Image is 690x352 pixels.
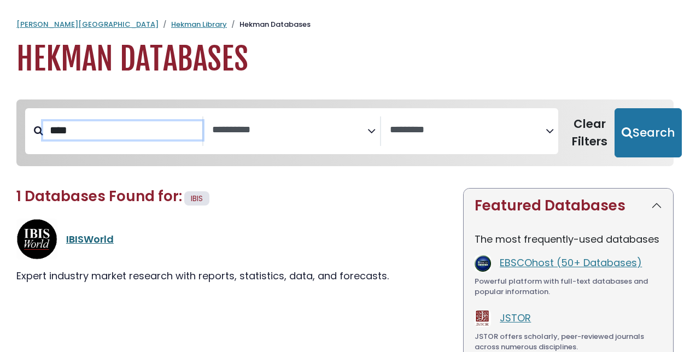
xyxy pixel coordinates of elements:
[191,193,203,204] span: IBIS
[227,19,311,30] li: Hekman Databases
[16,41,674,78] h1: Hekman Databases
[16,186,182,206] span: 1 Databases Found for:
[390,125,546,136] textarea: Search
[43,121,202,139] input: Search database by title or keyword
[16,19,674,30] nav: breadcrumb
[475,232,662,247] p: The most frequently-used databases
[500,311,531,325] a: JSTOR
[615,108,682,157] button: Submit for Search Results
[171,19,227,30] a: Hekman Library
[16,268,450,283] div: Expert industry market research with reports, statistics, data, and forecasts.
[475,276,662,297] div: Powerful platform with full-text databases and popular information.
[66,232,114,246] a: IBISWorld
[500,256,642,269] a: EBSCOhost (50+ Databases)
[212,125,368,136] textarea: Search
[16,99,674,166] nav: Search filters
[464,189,673,223] button: Featured Databases
[565,108,615,157] button: Clear Filters
[16,19,159,30] a: [PERSON_NAME][GEOGRAPHIC_DATA]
